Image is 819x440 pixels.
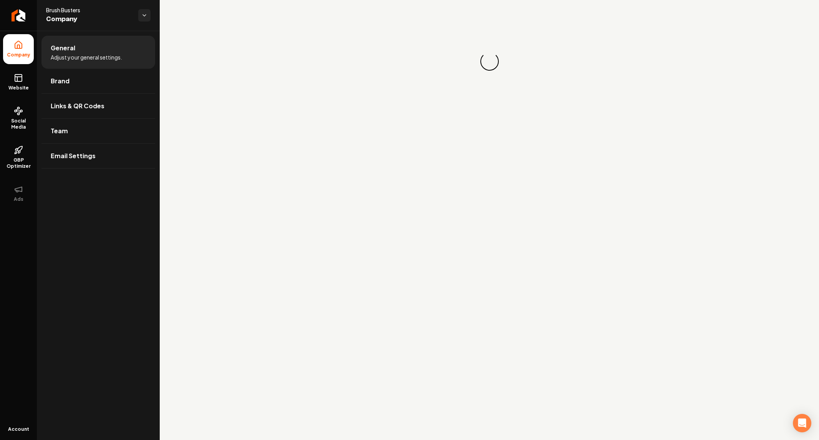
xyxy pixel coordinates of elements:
span: Account [8,426,29,432]
span: Adjust your general settings. [51,53,122,61]
div: Loading [480,52,499,71]
a: Social Media [3,100,34,136]
span: Company [46,14,132,25]
a: Team [41,119,155,143]
a: Email Settings [41,144,155,168]
span: Company [4,52,33,58]
span: GBP Optimizer [3,157,34,169]
span: Social Media [3,118,34,130]
a: Links & QR Codes [41,94,155,118]
button: Ads [3,179,34,208]
a: Brand [41,69,155,93]
span: Website [5,85,32,91]
span: General [51,43,75,53]
div: Open Intercom Messenger [793,414,811,432]
span: Brand [51,76,69,86]
a: GBP Optimizer [3,139,34,175]
img: Rebolt Logo [12,9,26,22]
a: Website [3,67,34,97]
span: Team [51,126,68,136]
span: Email Settings [51,151,96,160]
span: Links & QR Codes [51,101,104,111]
span: Ads [11,196,26,202]
span: Brush Busters [46,6,132,14]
